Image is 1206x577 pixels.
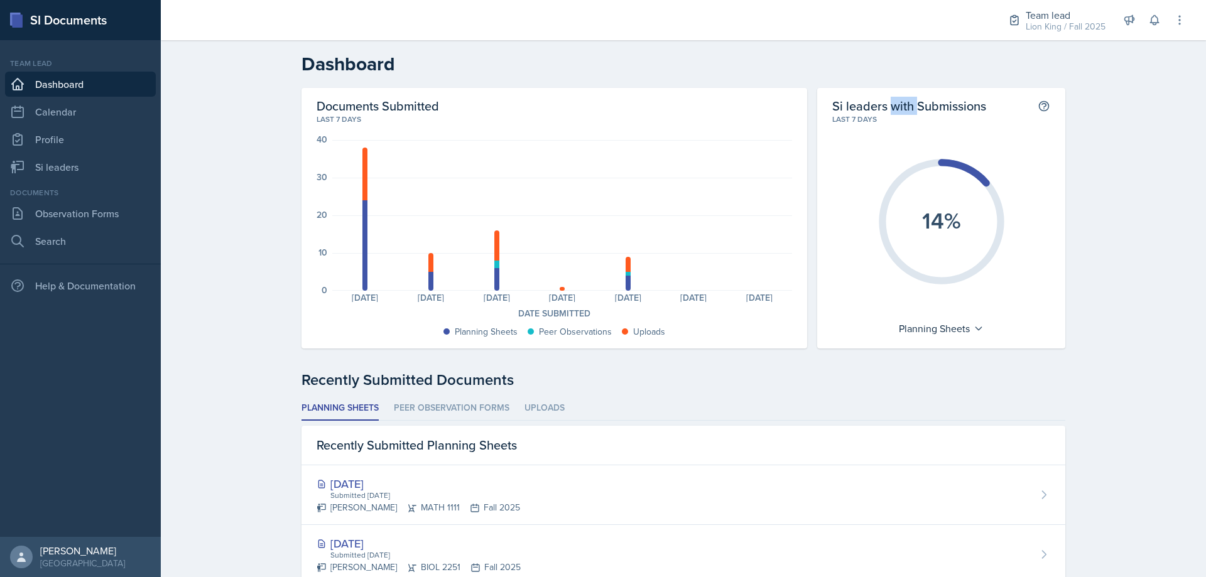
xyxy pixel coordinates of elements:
[317,135,327,144] div: 40
[322,286,327,294] div: 0
[301,426,1065,465] div: Recently Submitted Planning Sheets
[301,396,379,421] li: Planning Sheets
[661,293,727,302] div: [DATE]
[530,293,595,302] div: [DATE]
[317,98,792,114] h2: Documents Submitted
[317,173,327,181] div: 30
[524,396,565,421] li: Uploads
[727,293,793,302] div: [DATE]
[464,293,530,302] div: [DATE]
[922,204,961,237] text: 14%
[595,293,661,302] div: [DATE]
[317,475,520,492] div: [DATE]
[398,293,464,302] div: [DATE]
[1026,8,1105,23] div: Team lead
[5,187,156,198] div: Documents
[539,325,612,338] div: Peer Observations
[832,98,986,114] h2: Si leaders with Submissions
[40,557,125,569] div: [GEOGRAPHIC_DATA]
[5,58,156,69] div: Team lead
[301,53,1065,75] h2: Dashboard
[317,501,520,514] div: [PERSON_NAME] MATH 1111 Fall 2025
[301,369,1065,391] div: Recently Submitted Documents
[317,114,792,125] div: Last 7 days
[332,293,398,302] div: [DATE]
[5,99,156,124] a: Calendar
[301,465,1065,525] a: [DATE] Submitted [DATE] [PERSON_NAME]MATH 1111Fall 2025
[317,307,792,320] div: Date Submitted
[832,114,1050,125] div: Last 7 days
[317,561,521,574] div: [PERSON_NAME] BIOL 2251 Fall 2025
[5,72,156,97] a: Dashboard
[317,535,521,552] div: [DATE]
[317,210,327,219] div: 20
[1026,20,1105,33] div: Lion King / Fall 2025
[394,396,509,421] li: Peer Observation Forms
[5,127,156,152] a: Profile
[318,248,327,257] div: 10
[5,229,156,254] a: Search
[329,490,520,501] div: Submitted [DATE]
[5,273,156,298] div: Help & Documentation
[633,325,665,338] div: Uploads
[893,318,990,338] div: Planning Sheets
[329,549,521,561] div: Submitted [DATE]
[5,201,156,226] a: Observation Forms
[5,154,156,180] a: Si leaders
[455,325,518,338] div: Planning Sheets
[40,544,125,557] div: [PERSON_NAME]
